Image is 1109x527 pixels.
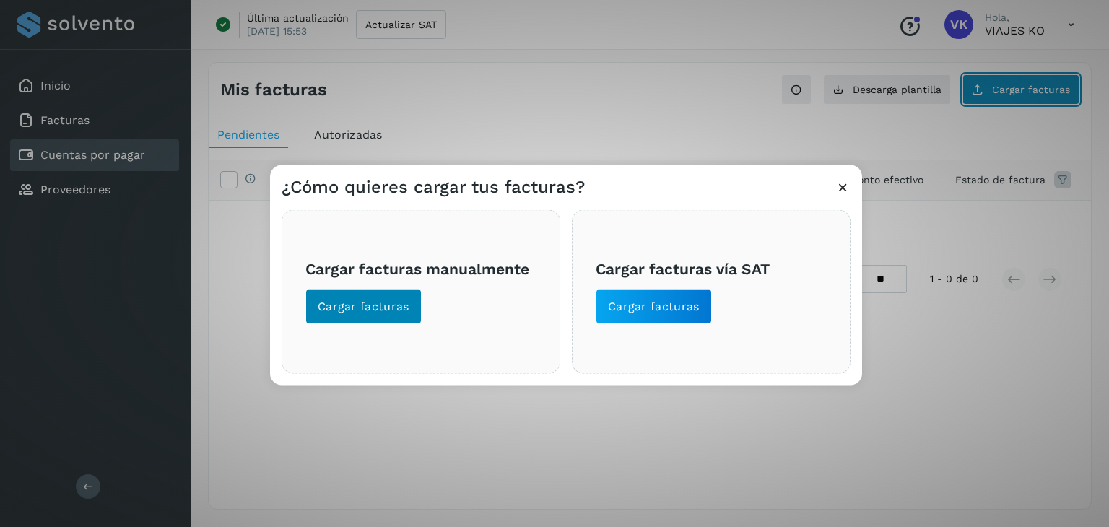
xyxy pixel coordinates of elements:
[282,177,585,198] h3: ¿Cómo quieres cargar tus facturas?
[608,299,700,315] span: Cargar facturas
[318,299,409,315] span: Cargar facturas
[305,289,422,324] button: Cargar facturas
[305,259,536,277] h3: Cargar facturas manualmente
[596,289,712,324] button: Cargar facturas
[596,259,827,277] h3: Cargar facturas vía SAT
